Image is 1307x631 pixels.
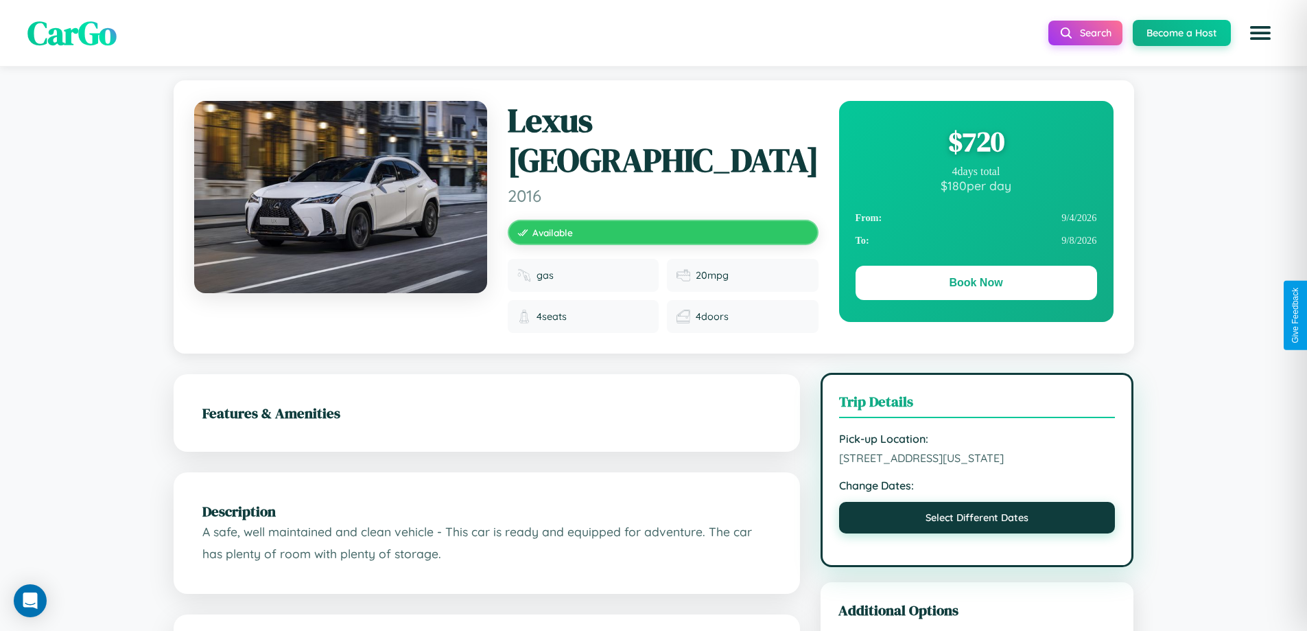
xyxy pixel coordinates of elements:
button: Select Different Dates [839,502,1116,534]
span: gas [537,269,554,282]
button: Search [1048,21,1122,45]
div: $ 180 per day [856,178,1097,193]
strong: To: [856,235,869,246]
div: $ 720 [856,123,1097,160]
img: Fuel type [517,268,531,282]
img: Seats [517,310,531,323]
strong: Pick-up Location: [839,432,1116,446]
h1: Lexus [GEOGRAPHIC_DATA] [508,101,819,180]
span: [STREET_ADDRESS][US_STATE] [839,451,1116,465]
div: 9 / 8 / 2026 [856,229,1097,252]
span: 2016 [508,185,819,206]
span: 20 mpg [696,269,729,282]
img: Doors [676,310,690,323]
div: Give Feedback [1291,288,1300,343]
span: 4 seats [537,310,567,323]
h2: Description [202,501,771,521]
button: Book Now [856,266,1097,300]
span: Search [1080,27,1111,39]
span: 4 doors [696,310,729,323]
button: Become a Host [1133,20,1231,46]
img: Lexus TX 2016 [194,101,487,293]
span: CarGo [27,10,117,56]
div: 4 days total [856,165,1097,178]
h3: Additional Options [838,600,1116,620]
h3: Trip Details [839,391,1116,418]
img: Fuel efficiency [676,268,690,282]
h2: Features & Amenities [202,403,771,423]
strong: From: [856,212,882,224]
span: Available [532,227,573,238]
p: A safe, well maintained and clean vehicle - This car is ready and equipped for adventure. The car... [202,521,771,564]
div: Open Intercom Messenger [14,584,47,617]
button: Open menu [1241,14,1280,52]
strong: Change Dates: [839,479,1116,492]
div: 9 / 4 / 2026 [856,207,1097,229]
